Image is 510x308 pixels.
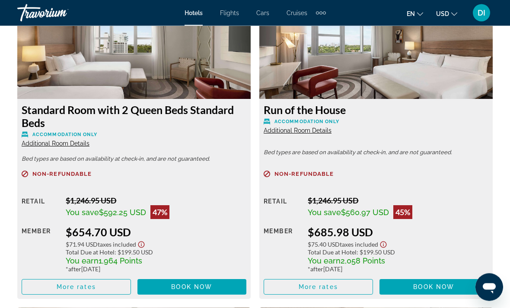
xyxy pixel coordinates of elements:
button: Book now [379,279,489,295]
span: Additional Room Details [264,127,331,134]
span: after [310,266,323,273]
span: $75.40 USD [308,241,340,248]
h3: Run of the House [264,104,488,117]
div: $1,246.95 USD [66,196,246,206]
div: Member [264,226,301,273]
button: Change language [407,7,423,20]
span: You earn [66,257,99,266]
h3: Standard Room with 2 Queen Beds Standard Beds [22,104,246,130]
div: * [DATE] [308,266,488,273]
span: You save [308,208,341,217]
div: : $199.50 USD [66,249,246,256]
span: 1,964 Points [99,257,142,266]
span: Taxes included [98,241,136,248]
div: : $199.50 USD [308,249,488,256]
a: Flights [220,10,239,16]
button: Show Taxes and Fees disclaimer [136,239,147,249]
span: You save [66,208,99,217]
span: Total Due at Hotel [66,249,115,256]
span: $71.94 USD [66,241,98,248]
span: More rates [57,284,96,291]
div: Retail [22,196,59,219]
a: Travorium [17,2,104,24]
span: Total Due at Hotel [308,249,357,256]
span: Taxes included [340,241,378,248]
a: Cruises [287,10,307,16]
span: $560.97 USD [341,208,389,217]
span: Accommodation Only [274,119,339,125]
span: More rates [299,284,338,291]
button: More rates [22,279,131,295]
span: en [407,10,415,17]
button: Extra navigation items [316,6,326,20]
div: $685.98 USD [308,226,488,239]
span: after [68,266,81,273]
span: Non-refundable [274,171,334,177]
span: 2,058 Points [341,257,385,266]
button: Change currency [436,7,457,20]
div: $654.70 USD [66,226,246,239]
span: Book now [413,284,454,291]
span: You earn [308,257,341,266]
div: 45% [393,206,412,219]
p: Bed types are based on availability at check-in, and are not guaranteed. [22,156,246,162]
span: Accommodation Only [32,132,97,138]
span: $592.25 USD [99,208,146,217]
span: Book now [171,284,212,291]
button: Show Taxes and Fees disclaimer [378,239,389,249]
a: Cars [256,10,269,16]
div: Member [22,226,59,273]
button: Book now [137,279,247,295]
p: Bed types are based on availability at check-in, and are not guaranteed. [264,150,488,156]
span: USD [436,10,449,17]
a: Hotels [185,10,203,16]
span: Additional Room Details [22,140,89,147]
div: $1,246.95 USD [308,196,488,206]
button: More rates [264,279,373,295]
button: User Menu [470,4,493,22]
iframe: Button to launch messaging window [475,273,503,301]
span: Non-refundable [32,171,92,177]
div: * [DATE] [66,266,246,273]
span: DI [478,9,485,17]
div: 47% [150,206,169,219]
div: Retail [264,196,301,219]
